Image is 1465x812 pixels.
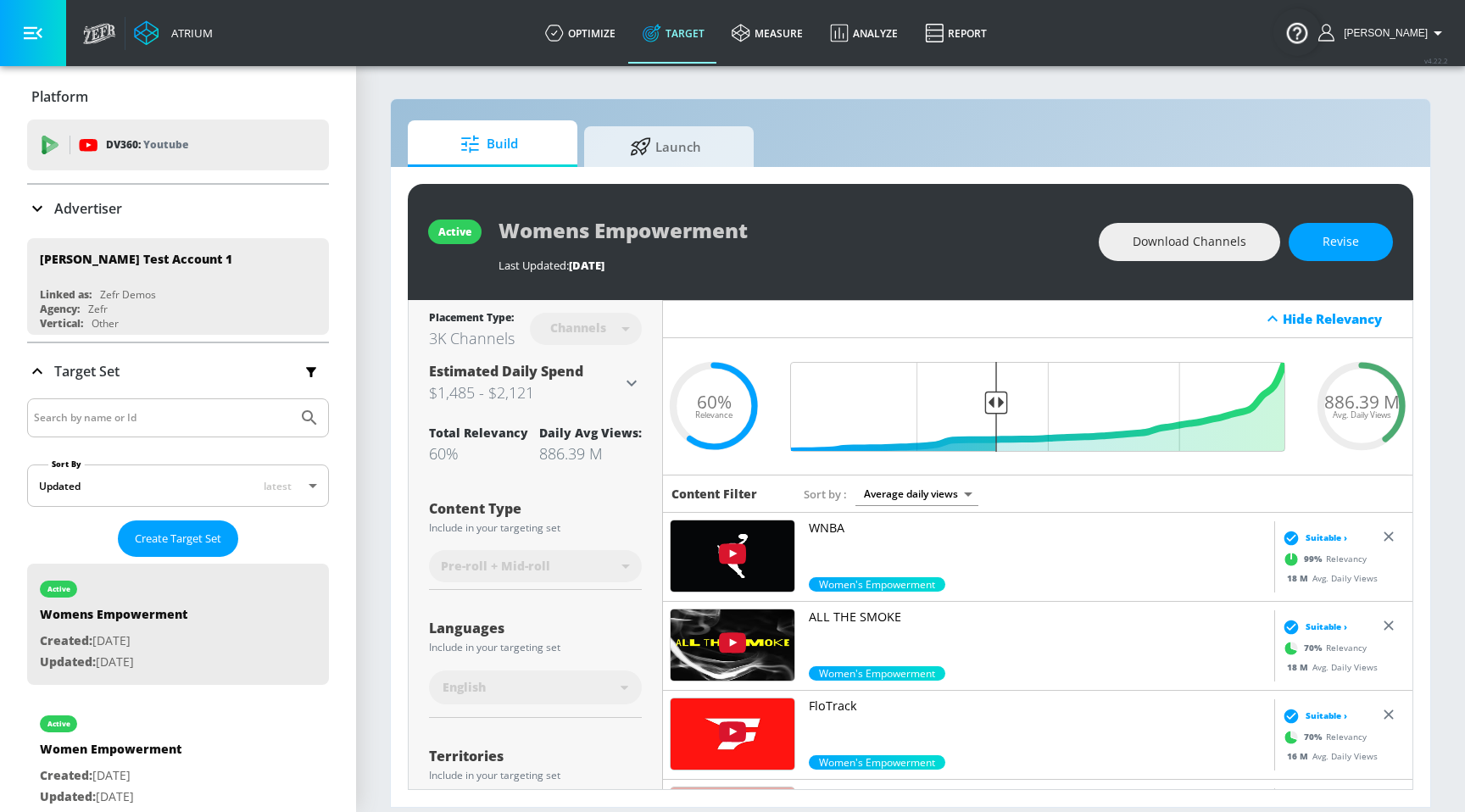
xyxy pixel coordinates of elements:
span: v 4.22.2 [1424,56,1448,65]
div: Other [92,316,119,331]
div: [PERSON_NAME] Test Account 1 [40,251,232,267]
span: Suitable › [1306,620,1347,633]
div: Platform [27,73,329,120]
span: 16 M [1287,750,1312,762]
div: Linked as: [40,287,92,302]
span: Women's Empowerment [809,577,945,592]
span: Suitable › [1306,709,1347,722]
div: DV360: Youtube [27,120,329,170]
div: 886.39 M [539,443,642,464]
p: Platform [31,87,88,106]
span: Created: [40,767,92,783]
span: Suitable › [1306,531,1347,544]
div: Hide Relevancy [663,300,1412,338]
span: latest [264,479,292,493]
div: Suitable › [1278,708,1347,725]
div: Vertical: [40,316,83,331]
div: Estimated Daily Spend$1,485 - $2,121 [429,362,642,404]
p: Target Set [54,362,120,381]
div: Include in your targeting set [429,642,642,653]
div: Relevancy [1278,636,1367,661]
div: Avg. Daily Views [1278,572,1378,585]
div: Placement Type: [429,310,515,328]
span: Launch [601,126,730,167]
div: Total Relevancy [429,425,528,441]
div: Include in your targeting set [429,523,642,533]
span: login as: justin.nim@zefr.com [1337,27,1428,39]
span: Women's Empowerment [809,666,945,681]
div: Suitable › [1278,530,1347,547]
div: 70.0% [809,666,945,681]
input: Final Threshold [782,362,1294,452]
div: Updated [39,479,81,493]
div: Channels [542,320,615,335]
p: [DATE] [40,652,187,673]
span: 60% [697,393,732,411]
p: [DATE] [40,765,181,787]
p: ALL THE SMOKE [809,609,1267,626]
span: 18 M [1287,572,1312,584]
span: [DATE] [569,258,604,273]
span: English [443,679,486,696]
a: WNBA [809,520,1267,577]
a: Analyze [816,3,911,64]
a: FloTrack [809,698,1267,755]
div: Last Updated: [499,258,1082,273]
div: Relevancy [1278,547,1367,572]
span: Pre-roll + Mid-roll [441,558,550,575]
a: Atrium [134,20,213,46]
div: activeWomens EmpowermentCreated:[DATE]Updated:[DATE] [27,564,329,685]
img: UU1Fp52XJH8UKaa_gHMZrckw [671,698,794,770]
span: Download Channels [1133,231,1246,253]
div: Average daily views [855,482,978,505]
h6: Content Filter [671,486,757,502]
span: Relevance [695,411,732,420]
div: Languages [429,621,642,635]
span: Updated: [40,653,96,670]
button: Open Resource Center [1273,8,1321,56]
button: [PERSON_NAME] [1318,23,1448,43]
span: Created: [40,632,92,648]
a: Report [911,3,1000,64]
span: Sort by [804,487,847,502]
p: Laugh Society - [DEMOGRAPHIC_DATA] First [809,787,1267,804]
span: Estimated Daily Spend [429,362,583,381]
div: Suitable › [1278,619,1347,636]
a: measure [718,3,816,64]
img: UU2ozVs4pg2K3uFLw6-0ayCQ [671,609,794,681]
div: Agency: [40,302,80,316]
div: [PERSON_NAME] Test Account 1Linked as:Zefr DemosAgency:ZefrVertical:Other [27,238,329,335]
div: active [47,720,70,728]
a: ALL THE SMOKE [809,609,1267,666]
span: 886.39 M [1324,393,1400,411]
p: WNBA [809,520,1267,537]
div: Zefr [88,302,108,316]
span: Updated: [40,788,96,804]
p: Advertiser [54,199,122,218]
p: DV360: [106,136,188,154]
span: 70 % [1304,731,1326,743]
a: Target [629,3,718,64]
button: Download Channels [1099,223,1280,261]
a: optimize [532,3,629,64]
div: Avg. Daily Views [1278,750,1378,763]
div: Women Empowerment [40,741,181,765]
span: Women's Empowerment [809,755,945,770]
span: 99 % [1304,553,1326,565]
div: 99.0% [809,577,945,592]
div: Zefr Demos [100,287,156,302]
div: active [47,585,70,593]
div: 70.0% [809,755,945,770]
label: Sort By [48,459,85,470]
div: Advertiser [27,185,329,232]
div: Target Set [27,343,329,399]
span: 18 M [1287,661,1312,673]
p: Youtube [143,136,188,153]
span: Build [425,124,554,164]
div: 60% [429,443,528,464]
p: [DATE] [40,631,187,652]
span: Revise [1323,231,1359,253]
img: UUO9a_ryN_l7DIDS-VIt-zmw [671,520,794,592]
button: Create Target Set [118,520,238,557]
